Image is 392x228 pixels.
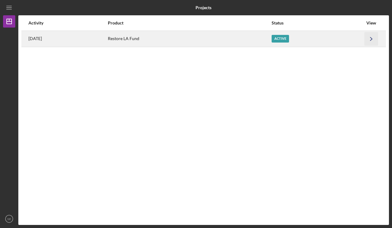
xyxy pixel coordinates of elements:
[3,213,15,225] button: SE
[28,21,107,25] div: Activity
[272,35,289,43] div: Active
[108,21,271,25] div: Product
[364,21,379,25] div: View
[28,36,42,41] time: 2025-09-20 09:15
[7,217,11,221] text: SE
[272,21,363,25] div: Status
[108,31,271,47] div: Restore LA Fund
[196,5,211,10] b: Projects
